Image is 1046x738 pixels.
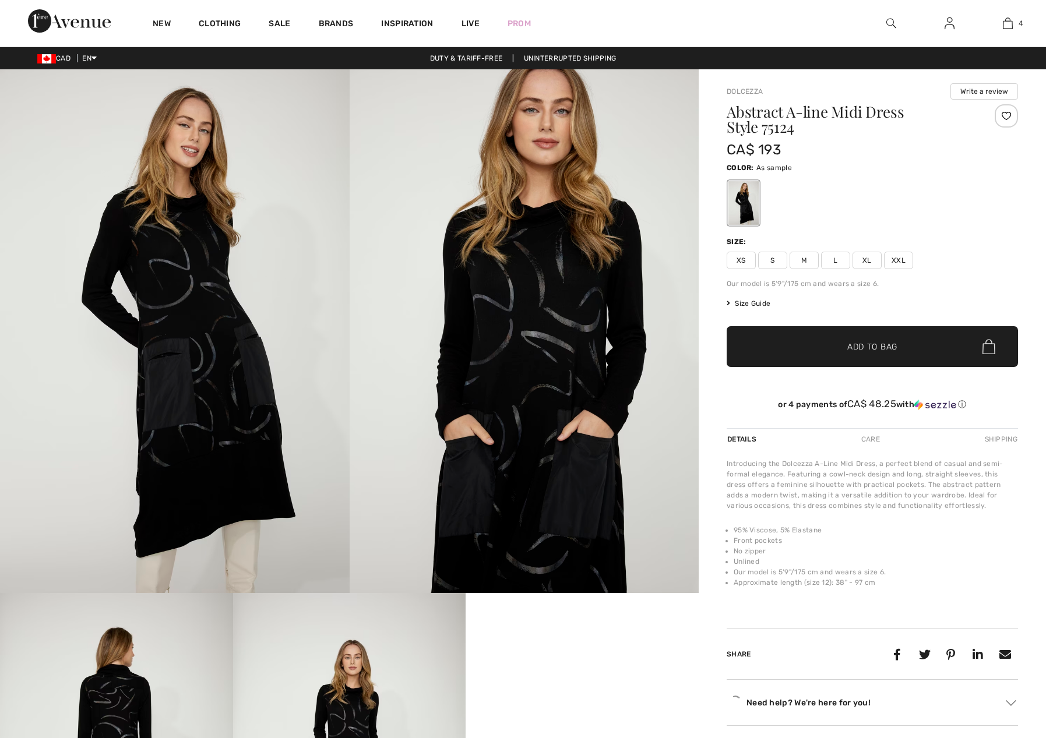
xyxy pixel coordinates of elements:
img: Bag.svg [982,339,995,354]
a: Sign In [935,16,964,31]
div: Details [727,429,759,450]
img: 1ère Avenue [28,9,111,33]
span: XS [727,252,756,269]
img: Arrow2.svg [1006,700,1016,706]
a: Clothing [199,19,241,31]
span: Inspiration [381,19,433,31]
a: Brands [319,19,354,31]
div: Need help? We're here for you! [727,694,1018,711]
a: New [153,19,171,31]
span: EN [82,54,97,62]
img: search the website [886,16,896,30]
div: As sample [728,181,759,225]
span: Color: [727,164,754,172]
span: Size Guide [727,298,770,309]
span: XL [853,252,882,269]
span: L [821,252,850,269]
a: Prom [508,17,531,30]
img: Sezzle [914,400,956,410]
span: CAD [37,54,75,62]
span: 4 [1019,18,1023,29]
span: S [758,252,787,269]
span: M [790,252,819,269]
span: CA$ 48.25 [847,398,896,409]
li: 95% Viscose, 5% Elastane [734,525,1018,535]
span: Add to Bag [847,341,897,353]
a: Sale [269,19,290,31]
img: My Info [945,16,955,30]
div: Introducing the Dolcezza A-Line Midi Dress, a perfect blend of casual and semi-formal elegance. F... [727,458,1018,511]
span: Share [727,650,751,658]
div: Care [851,429,890,450]
div: Our model is 5'9"/175 cm and wears a size 6. [727,278,1018,289]
button: Add to Bag [727,326,1018,367]
img: My Bag [1003,16,1013,30]
img: Abstract A-Line Midi Dress Style 75124. 2 [350,69,699,593]
div: or 4 payments ofCA$ 48.25withSezzle Click to learn more about Sezzle [727,398,1018,414]
h1: Abstract A-line Midi Dress Style 75124 [727,104,970,135]
span: As sample [756,164,792,172]
video: Your browser does not support the video tag. [466,593,699,709]
li: No zipper [734,546,1018,556]
span: XXL [884,252,913,269]
li: Front pockets [734,535,1018,546]
div: Size: [727,236,749,247]
div: Shipping [982,429,1018,450]
li: Approximate length (size 12): 38" - 97 cm [734,577,1018,588]
li: Unlined [734,556,1018,567]
a: Live [462,17,480,30]
span: CA$ 193 [727,142,781,158]
a: Dolcezza [727,87,763,96]
div: or 4 payments of with [727,398,1018,410]
img: Canadian Dollar [37,54,56,63]
li: Our model is 5'9"/175 cm and wears a size 6. [734,567,1018,577]
a: 4 [979,16,1036,30]
button: Write a review [950,83,1018,100]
